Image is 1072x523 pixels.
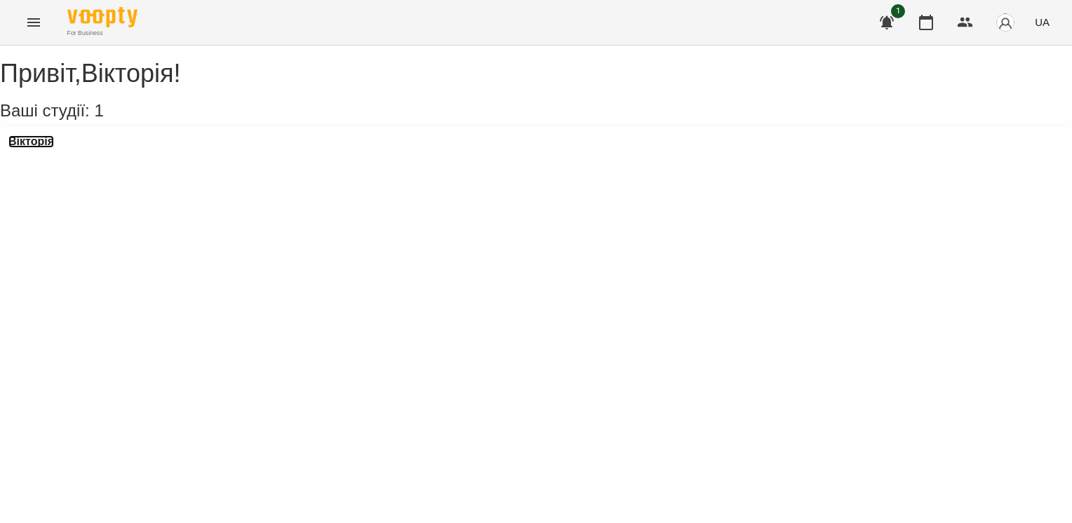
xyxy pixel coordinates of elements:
img: Voopty Logo [67,7,138,27]
span: 1 [94,101,103,120]
span: UA [1035,15,1050,29]
button: Menu [17,6,51,39]
span: For Business [67,29,138,38]
span: 1 [891,4,905,18]
a: Вікторія [8,135,54,148]
img: avatar_s.png [996,13,1015,32]
button: UA [1029,9,1055,35]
